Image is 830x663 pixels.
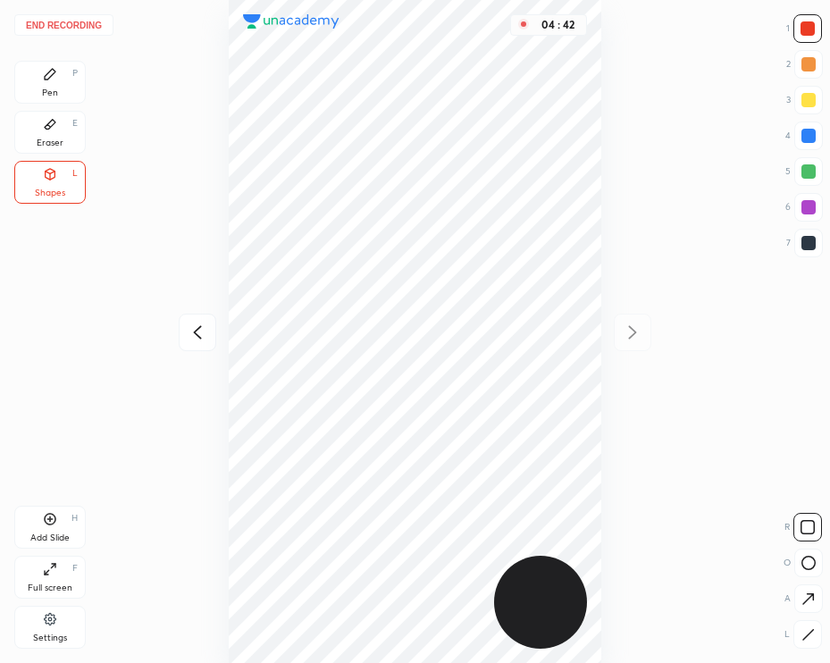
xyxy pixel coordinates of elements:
div: Shapes [35,189,65,197]
div: Pen [42,88,58,97]
div: 6 [785,193,823,222]
div: F [72,564,78,573]
div: E [72,119,78,128]
img: logo.38c385cc.svg [243,14,340,29]
div: Eraser [37,138,63,147]
div: L [72,169,78,178]
div: Add Slide [30,533,70,542]
div: H [71,514,78,523]
div: 5 [785,157,823,186]
div: 04 : 42 [536,19,579,31]
div: O [784,549,823,577]
div: Full screen [28,583,72,592]
div: P [72,69,78,78]
div: R [784,513,822,541]
div: 7 [786,229,823,257]
button: End recording [14,14,113,36]
div: 2 [786,50,823,79]
div: 4 [785,122,823,150]
div: A [784,584,823,613]
div: 3 [786,86,823,114]
div: Settings [33,634,67,642]
div: L [784,620,822,649]
div: 1 [786,14,822,43]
